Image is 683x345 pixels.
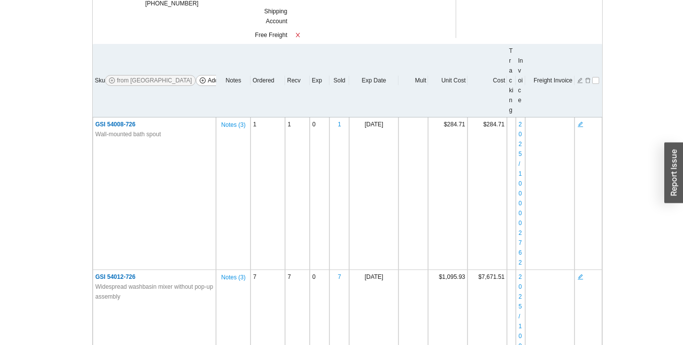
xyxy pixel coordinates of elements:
[516,44,525,117] th: Invoice
[95,129,161,139] span: Wall-mounted bath spout
[251,44,285,117] th: Ordered
[264,8,288,25] span: Shipping Account
[208,76,234,85] span: Add Items
[349,44,398,117] th: Exp Date
[337,117,342,131] button: 1
[95,273,135,280] span: GSI 54012-726
[337,270,342,284] button: 7
[310,117,329,270] td: 0
[95,121,135,128] span: GSI 54008-726
[200,77,206,84] span: plus-circle
[577,273,583,280] span: edit
[251,117,285,270] td: 1
[467,117,507,270] td: $284.71
[428,44,467,117] th: Unit Cost
[221,272,246,282] span: Notes ( 3 )
[221,272,246,279] button: Notes (3)
[288,121,291,128] span: 1
[221,120,246,130] span: Notes ( 3 )
[467,44,507,117] th: Cost
[577,120,584,127] button: edit
[577,121,583,128] span: edit
[507,44,516,117] th: Tracking
[398,44,428,117] th: Mult
[577,272,584,279] button: edit
[584,76,591,83] button: delete
[196,75,238,86] button: plus-circleAdd Items
[288,273,291,280] span: 7
[255,32,287,38] span: Free Freight
[295,32,301,38] span: close
[95,282,214,302] span: Widespread washbasin mixer without pop-up assembly
[349,117,398,270] td: [DATE]
[428,117,467,270] td: $284.71
[216,44,251,117] th: Notes
[576,76,583,83] button: edit
[105,75,196,86] button: plus-circlefrom [GEOGRAPHIC_DATA]
[329,44,349,117] th: Sold
[95,75,214,86] div: Sku
[518,121,522,266] a: 2025/ 1000002762
[310,44,329,117] th: Exp
[525,44,575,117] th: Freight Invoice
[221,119,246,126] button: Notes (3)
[285,44,310,117] th: Recv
